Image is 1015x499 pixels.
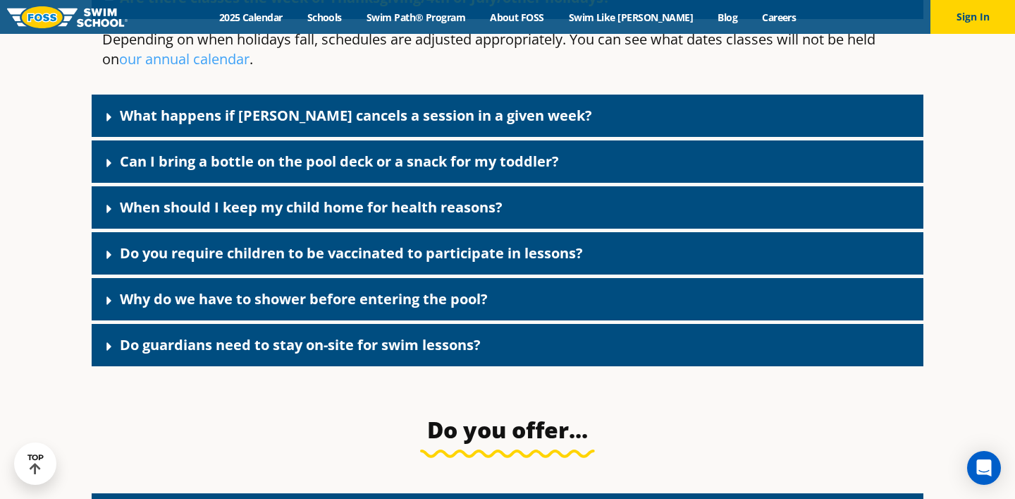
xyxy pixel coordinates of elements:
a: Swim Path® Program [354,11,477,24]
a: Blog [706,11,750,24]
a: What happens if [PERSON_NAME] cancels a session in a given week? [120,106,592,125]
p: Depending on when holidays fall, schedules are adjusted appropriately. You can see what dates cla... [102,30,913,69]
a: Do you require children to be vaccinated to participate in lessons? [120,244,583,263]
h3: Do you offer... [175,416,840,444]
a: Do guardians need to stay on-site for swim lessons? [120,335,481,354]
div: Can I bring a bottle on the pool deck or a snack for my toddler? [92,140,923,183]
a: Swim Like [PERSON_NAME] [556,11,706,24]
div: TOP [27,453,44,475]
a: When should I keep my child home for health reasons? [120,198,503,217]
a: 2025 Calendar [207,11,295,24]
a: Careers [750,11,808,24]
div: Do guardians need to stay on-site for swim lessons? [92,324,923,366]
a: our annual calendar [119,49,250,68]
a: About FOSS [478,11,557,24]
a: Why do we have to shower before entering the pool? [120,289,488,308]
a: Can I bring a bottle on the pool deck or a snack for my toddler? [120,152,559,171]
img: FOSS Swim School Logo [7,6,128,28]
div: Why do we have to shower before entering the pool? [92,278,923,320]
div: What happens if [PERSON_NAME] cancels a session in a given week? [92,95,923,137]
a: Schools [295,11,354,24]
div: Open Intercom Messenger [967,451,1001,485]
div: Are there classes the week of Thanksgiving/4th of July/other holidays? [92,19,923,91]
div: When should I keep my child home for health reasons? [92,186,923,229]
div: Do you require children to be vaccinated to participate in lessons? [92,232,923,275]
